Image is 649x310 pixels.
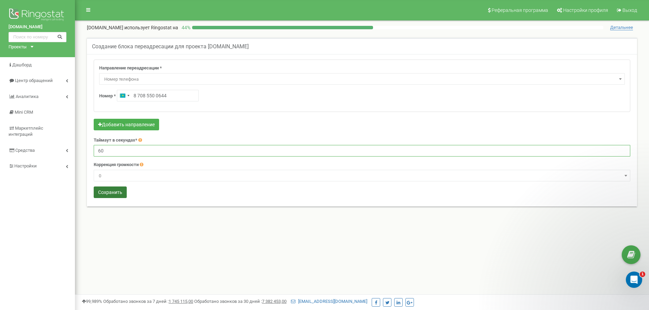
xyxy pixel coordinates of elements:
span: Дашборд [12,62,32,67]
span: Аналитика [16,94,38,99]
span: Обработано звонков за 30 дней : [194,299,287,304]
button: Сохранить [94,186,127,198]
u: 7 382 453,00 [262,299,287,304]
span: 0 [96,171,628,181]
p: [DOMAIN_NAME] [87,24,178,31]
button: Selected country [117,90,132,101]
span: Mini CRM [15,110,33,115]
p: 44 % [178,24,192,31]
span: 1 [640,272,645,277]
span: Маркетплейс интеграций [9,126,43,137]
span: Центр обращений [15,78,53,83]
img: Ringostat logo [9,7,66,24]
div: Проекты [9,44,27,50]
label: Направление переадресации * [99,65,162,71]
span: 99,989% [82,299,102,304]
u: 1 745 115,00 [169,299,193,304]
span: Настройки профиля [563,7,608,13]
iframe: Intercom live chat [626,272,642,288]
span: использует Ringostat на [124,25,178,30]
label: Коррекция громкости [94,162,139,168]
span: Номер телефона [102,75,622,84]
input: Поиск по номеру [9,32,66,42]
label: Номер * [99,93,116,99]
span: Настройки [14,163,37,168]
a: [EMAIL_ADDRESS][DOMAIN_NAME] [291,299,367,304]
span: Выход [622,7,637,13]
span: Средства [15,148,35,153]
span: Номер телефона [99,73,625,85]
span: 0 [94,170,630,181]
span: Реферальная программа [492,7,548,13]
span: Детальнее [610,25,633,30]
span: Обработано звонков за 7 дней : [103,299,193,304]
h5: Создание блока переадресации для проекта [DOMAIN_NAME] [92,44,249,50]
a: [DOMAIN_NAME] [9,24,66,30]
button: Добавить направление [94,119,159,130]
label: Таймаут в секундах* [94,137,137,144]
input: 8 (771) 000 9998 [117,90,199,101]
